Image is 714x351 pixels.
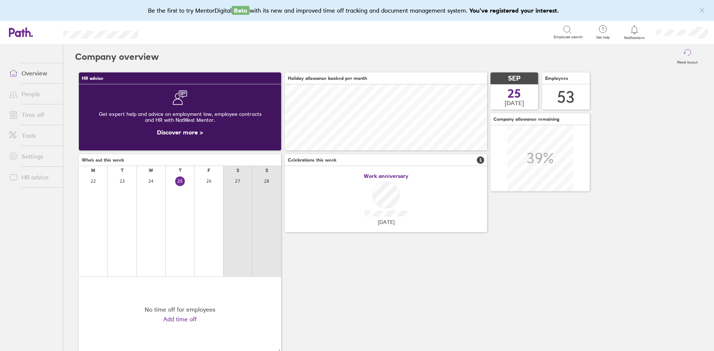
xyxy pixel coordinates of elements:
span: 1 [477,156,484,164]
div: 53 [557,88,575,107]
a: Notifications [623,25,647,40]
div: W [149,168,153,173]
span: Company allowance remaining [493,117,559,122]
a: Add time off [163,316,197,322]
span: Employees [545,76,568,81]
a: Overview [3,66,63,81]
a: People [3,87,63,101]
span: Employee search [554,35,583,39]
div: Get expert help and advice on employment law, employee contracts and HR with NatWest Mentor. [85,105,275,129]
span: 25 [508,88,521,100]
a: Time off [3,107,63,122]
span: Get help [591,35,615,40]
div: T [121,168,123,173]
span: [DATE] [505,100,524,106]
div: T [179,168,181,173]
div: S [266,168,268,173]
div: M [91,168,95,173]
button: Reset layout [673,45,702,69]
span: Beta [232,6,250,15]
a: Discover more > [157,129,203,136]
a: Settings [3,149,63,164]
span: Holiday allowance booked per month [288,76,367,81]
span: Who's out this week [82,157,124,163]
b: You've registered your interest. [469,7,559,14]
span: HR advice [82,76,103,81]
span: [DATE] [378,219,395,225]
div: Search [158,29,177,35]
a: HR advice [3,170,63,185]
div: S [237,168,239,173]
h2: Company overview [75,45,159,69]
span: Celebrations this week [288,157,337,163]
div: Be the first to try MentorDigital with its new and improved time off tracking and document manage... [148,6,566,15]
div: No time off for employees [145,306,215,313]
span: Work anniversary [364,173,408,179]
label: Reset layout [673,58,702,65]
span: Notifications [623,36,647,40]
a: Tools [3,128,63,143]
div: F [208,168,210,173]
span: SEP [508,75,521,82]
